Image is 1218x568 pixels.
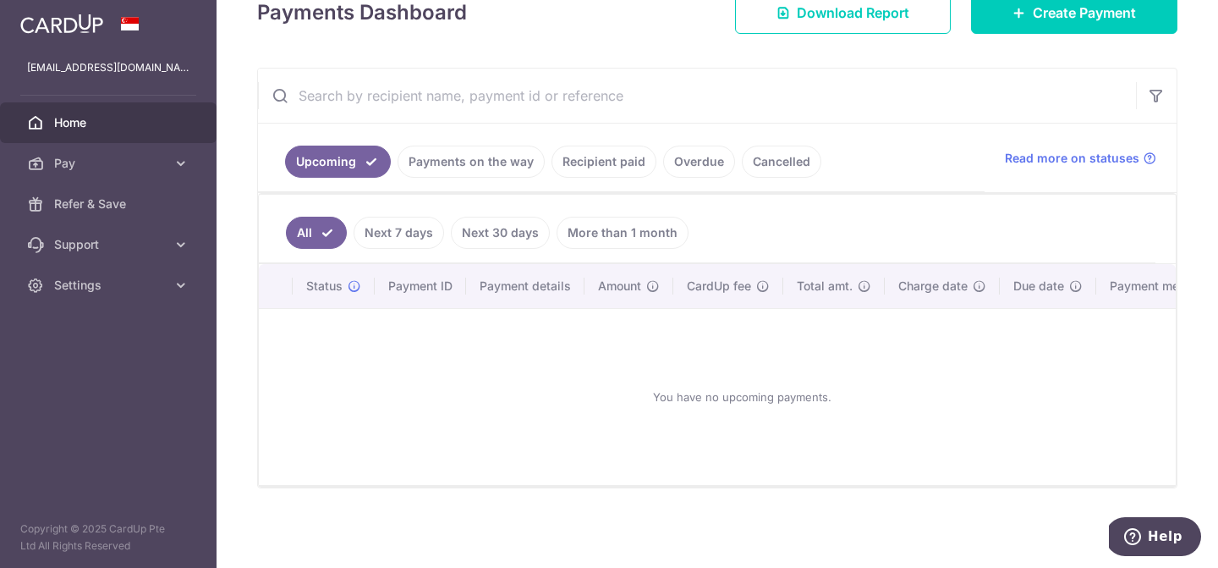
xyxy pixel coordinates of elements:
[285,146,391,178] a: Upcoming
[557,217,689,249] a: More than 1 month
[54,155,166,172] span: Pay
[375,264,466,308] th: Payment ID
[742,146,821,178] a: Cancelled
[54,114,166,131] span: Home
[1033,3,1136,23] span: Create Payment
[306,278,343,295] span: Status
[354,217,444,249] a: Next 7 days
[286,217,347,249] a: All
[551,146,656,178] a: Recipient paid
[598,278,641,295] span: Amount
[1109,517,1201,560] iframe: Opens a widget where you can find more information
[687,278,751,295] span: CardUp fee
[258,69,1136,123] input: Search by recipient name, payment id or reference
[797,3,909,23] span: Download Report
[54,277,166,294] span: Settings
[27,59,189,76] p: [EMAIL_ADDRESS][DOMAIN_NAME]
[1005,150,1156,167] a: Read more on statuses
[797,278,853,295] span: Total amt.
[1013,278,1064,295] span: Due date
[54,196,166,212] span: Refer & Save
[466,264,584,308] th: Payment details
[398,146,545,178] a: Payments on the way
[54,236,166,253] span: Support
[1005,150,1139,167] span: Read more on statuses
[279,323,1204,471] div: You have no upcoming payments.
[451,217,550,249] a: Next 30 days
[898,278,968,295] span: Charge date
[20,14,103,34] img: CardUp
[663,146,735,178] a: Overdue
